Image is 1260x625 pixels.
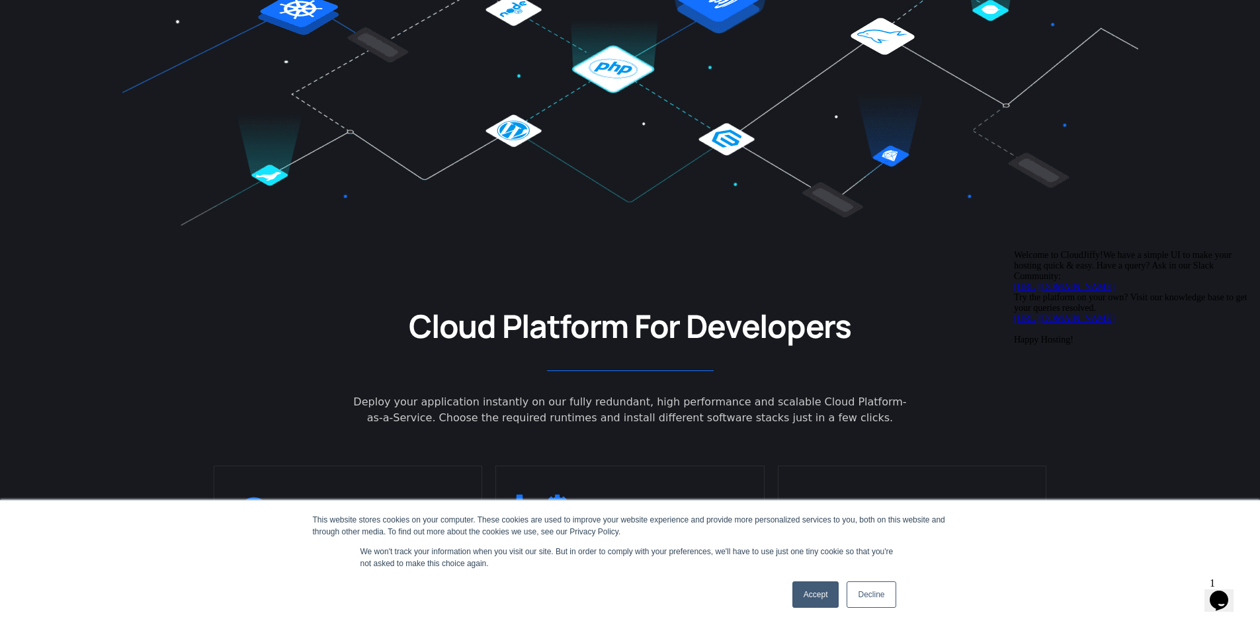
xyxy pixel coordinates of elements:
a: [URL][DOMAIN_NAME] [5,69,106,79]
a: Decline [847,581,896,608]
div: Deploy your application instantly on our fully redundant, high performance and scalable Cloud Pla... [214,394,1047,426]
div: Welcome to CloudJiffy!We have a simple UI to make your hosting quick & easy. Have a query? Ask in... [5,5,243,101]
a: Accept [792,581,839,608]
h2: Cloud Platform For Developers [214,306,1047,347]
p: We won't track your information when you visit our site. But in order to comply with your prefere... [360,546,900,569]
span: Welcome to CloudJiffy!We have a simple UI to make your hosting quick & easy. Have a query? Ask in... [5,5,239,100]
div: This website stores cookies on your computer. These cookies are used to improve your website expe... [313,514,948,538]
iframe: chat widget [1009,245,1247,565]
a: [URL][DOMAIN_NAME] [5,37,106,47]
iframe: chat widget [1204,572,1247,612]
